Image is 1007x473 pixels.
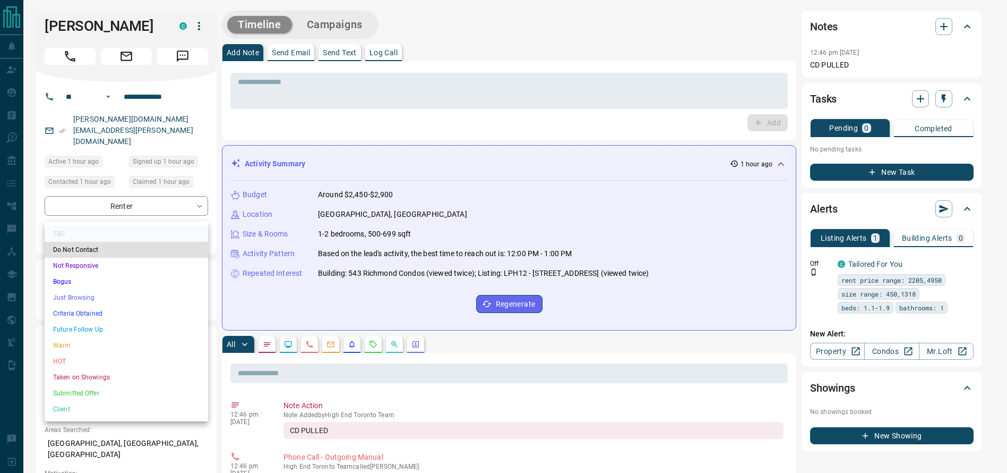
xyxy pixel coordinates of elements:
[45,353,208,369] li: HOT
[45,337,208,353] li: Warm
[45,369,208,385] li: Taken on Showings
[45,242,208,258] li: Do Not Contact
[45,290,208,306] li: Just Browsing
[45,274,208,290] li: Bogus
[45,306,208,322] li: Criteria Obtained
[45,258,208,274] li: Not Responsive
[45,385,208,401] li: Submitted Offer
[45,401,208,417] li: Client
[45,322,208,337] li: Future Follow Up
